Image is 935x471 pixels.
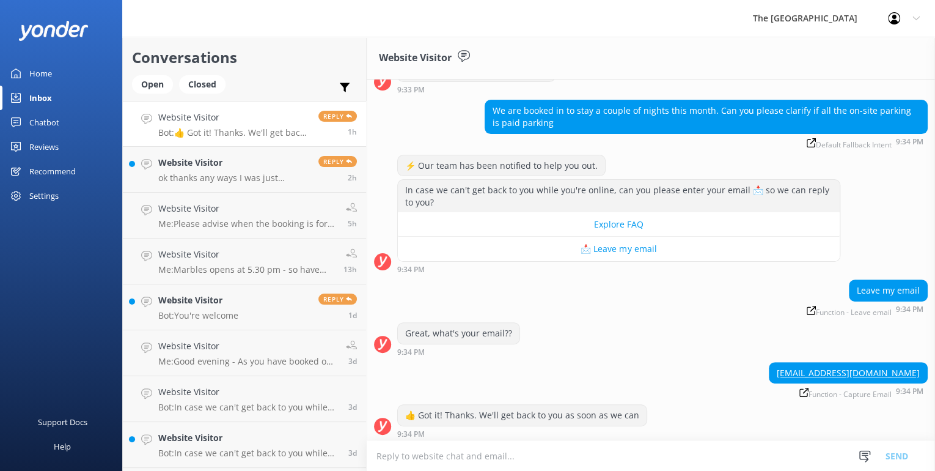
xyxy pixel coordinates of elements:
div: Home [29,61,52,86]
p: Bot: 👍 Got it! Thanks. We'll get back to you as soon as we can [158,127,309,138]
div: In case we can't get back to you while you're online, can you please enter your email 📩 so we can... [398,180,840,212]
strong: 9:34 PM [397,431,425,438]
p: Me: Please advise when the booking is for and what name was it booked under? [158,218,337,229]
div: Help [54,434,71,459]
div: Sep 06 2025 09:34pm (UTC +12:00) Pacific/Auckland [485,137,928,149]
div: Sep 06 2025 09:34pm (UTC +12:00) Pacific/Auckland [397,265,840,273]
span: Default Fallback Intent [807,138,892,149]
div: Sep 06 2025 09:34pm (UTC +12:00) Pacific/Auckland [769,387,928,398]
div: Great, what's your email?? [398,323,519,344]
span: Sep 06 2025 08:41pm (UTC +12:00) Pacific/Auckland [348,172,357,183]
div: Leave my email [849,280,927,301]
div: ⚡ Our team has been notified to help you out. [398,155,605,176]
a: [EMAIL_ADDRESS][DOMAIN_NAME] [777,367,920,379]
span: Sep 03 2025 03:52pm (UTC +12:00) Pacific/Auckland [348,448,357,458]
span: Sep 05 2025 07:32pm (UTC +12:00) Pacific/Auckland [348,310,357,321]
p: Me: Marbles opens at 5.30 pm - so have booked your table for 5.30pm [158,264,334,275]
h3: Website Visitor [379,50,452,66]
span: Sep 06 2025 09:26am (UTC +12:00) Pacific/Auckland [343,264,357,275]
p: Me: Good evening - As you have booked on a 3rd party booking site you will have to modify your re... [158,356,337,367]
span: Sep 06 2025 05:19pm (UTC +12:00) Pacific/Auckland [348,218,357,229]
strong: 9:34 PM [896,306,923,316]
p: Bot: In case we can't get back to you while you're online, can you please enter your email 📩 so w... [158,448,339,459]
span: Function - Leave email [807,306,892,316]
div: Sep 06 2025 09:34pm (UTC +12:00) Pacific/Auckland [397,347,520,356]
span: Reply [318,156,357,167]
span: Function - Capture Email [799,388,892,398]
span: Sep 03 2025 09:48pm (UTC +12:00) Pacific/Auckland [348,356,357,366]
strong: 9:34 PM [397,349,425,356]
h4: Website Visitor [158,202,337,215]
span: Reply [318,111,357,122]
button: 📩 Leave my email [398,237,840,261]
strong: 9:33 PM [397,86,425,94]
div: Reviews [29,135,59,159]
h4: Website Visitor [158,156,309,169]
div: Sep 06 2025 09:34pm (UTC +12:00) Pacific/Auckland [802,305,928,316]
p: Bot: In case we can't get back to you while you're online, can you please enter your email 📩 so w... [158,402,339,413]
a: Website VisitorBot:In case we can't get back to you while you're online, can you please enter you... [123,376,366,422]
h4: Website Visitor [158,339,337,353]
div: Support Docs [38,410,87,434]
h4: Website Visitor [158,385,339,399]
div: We are booked in to stay a couple of nights this month. Can you please clarify if all the on-site... [485,100,927,133]
a: Website Visitorok thanks any ways I was just curious thanks !!Reply2h [123,147,366,193]
div: 👍 Got it! Thanks. We'll get back to you as soon as we can [398,405,647,426]
div: Settings [29,184,59,208]
button: Explore FAQ [398,212,840,237]
p: ok thanks any ways I was just curious thanks !! [158,172,309,184]
h4: Website Visitor [158,111,309,124]
a: Closed [179,77,232,91]
a: Website VisitorMe:Please advise when the booking is for and what name was it booked under?5h [123,193,366,239]
h2: Conversations [132,46,357,69]
div: Sep 06 2025 09:34pm (UTC +12:00) Pacific/Auckland [397,429,647,438]
a: Website VisitorBot:In case we can't get back to you while you're online, can you please enter you... [123,422,366,468]
a: Website VisitorMe:Marbles opens at 5.30 pm - so have booked your table for 5.30pm13h [123,239,366,284]
div: Open [132,75,173,94]
a: Website VisitorBot:You're welcomeReply1d [123,284,366,330]
strong: 9:34 PM [397,266,425,273]
span: Sep 03 2025 08:36pm (UTC +12:00) Pacific/Auckland [348,402,357,412]
strong: 9:34 PM [896,138,923,149]
div: Recommend [29,159,76,184]
h4: Website Visitor [158,294,238,307]
div: Inbox [29,86,52,110]
strong: 9:34 PM [896,388,923,398]
div: Sep 06 2025 09:33pm (UTC +12:00) Pacific/Auckland [397,85,555,94]
h4: Website Visitor [158,431,339,445]
a: Website VisitorBot:👍 Got it! Thanks. We'll get back to you as soon as we canReply1h [123,101,366,147]
h4: Website Visitor [158,248,334,261]
img: yonder-white-logo.png [18,21,89,41]
a: Website VisitorMe:Good evening - As you have booked on a 3rd party booking site you will have to ... [123,330,366,376]
a: Open [132,77,179,91]
p: Bot: You're welcome [158,310,238,321]
span: Reply [318,294,357,305]
span: Sep 06 2025 09:34pm (UTC +12:00) Pacific/Auckland [348,127,357,137]
div: Closed [179,75,226,94]
div: Chatbot [29,110,59,135]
